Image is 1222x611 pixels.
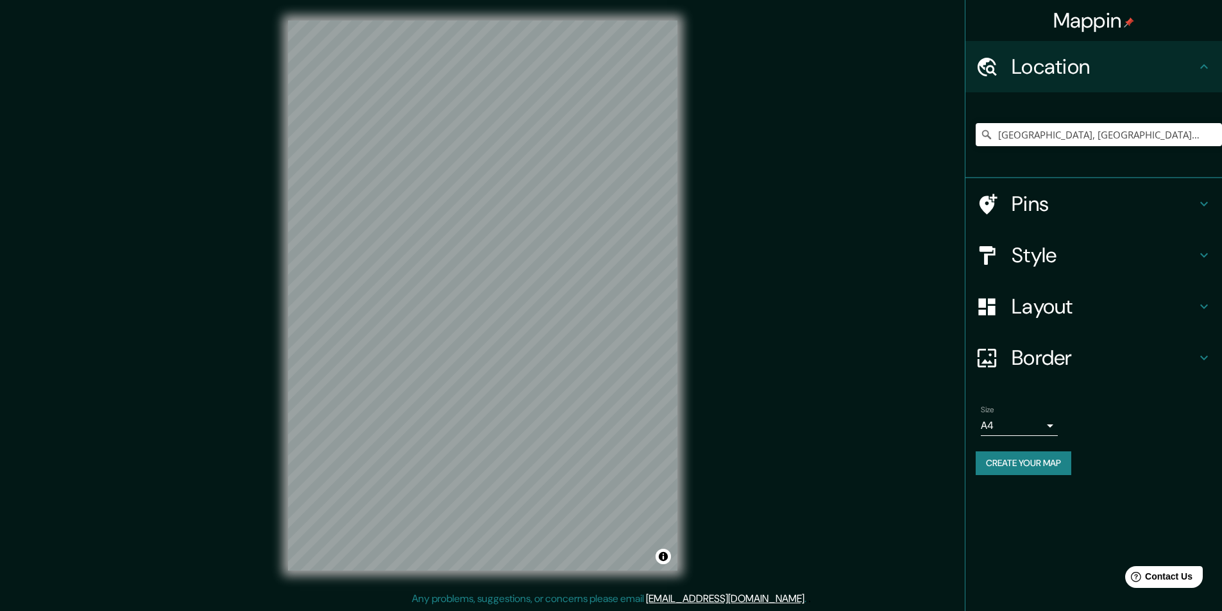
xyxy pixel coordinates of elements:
[976,123,1222,146] input: Pick your city or area
[1012,294,1196,319] h4: Layout
[965,41,1222,92] div: Location
[976,451,1071,475] button: Create your map
[1012,242,1196,268] h4: Style
[981,405,994,415] label: Size
[1012,191,1196,217] h4: Pins
[965,332,1222,383] div: Border
[412,591,806,607] p: Any problems, suggestions, or concerns please email .
[808,591,811,607] div: .
[1053,8,1135,33] h4: Mappin
[806,591,808,607] div: .
[965,178,1222,230] div: Pins
[1012,345,1196,371] h4: Border
[965,230,1222,281] div: Style
[646,592,804,605] a: [EMAIL_ADDRESS][DOMAIN_NAME]
[1124,17,1134,28] img: pin-icon.png
[656,549,671,564] button: Toggle attribution
[1012,54,1196,80] h4: Location
[1108,561,1208,597] iframe: Help widget launcher
[288,21,677,571] canvas: Map
[965,281,1222,332] div: Layout
[981,415,1058,436] div: A4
